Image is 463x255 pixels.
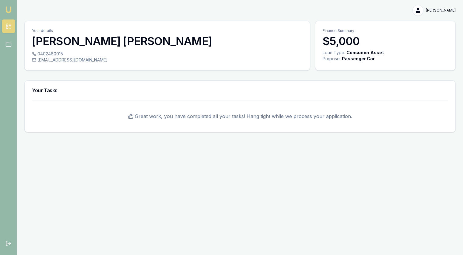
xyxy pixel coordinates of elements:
[426,8,456,13] span: [PERSON_NAME]
[323,56,341,62] div: Purpose:
[342,56,375,62] div: Passenger Car
[32,88,448,93] h3: Your Tasks
[37,57,108,63] span: [EMAIL_ADDRESS][DOMAIN_NAME]
[346,50,384,56] div: Consumer Asset
[323,35,448,47] h3: $5,000
[32,35,303,47] h3: [PERSON_NAME] [PERSON_NAME]
[32,28,303,33] p: Your details
[323,50,345,56] div: Loan Type:
[5,6,12,13] img: emu-icon-u.png
[37,51,63,57] span: 0402460015
[323,28,448,33] p: Finance Summary
[135,113,352,120] span: Great work, you have completed all your tasks! Hang tight while we process your application.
